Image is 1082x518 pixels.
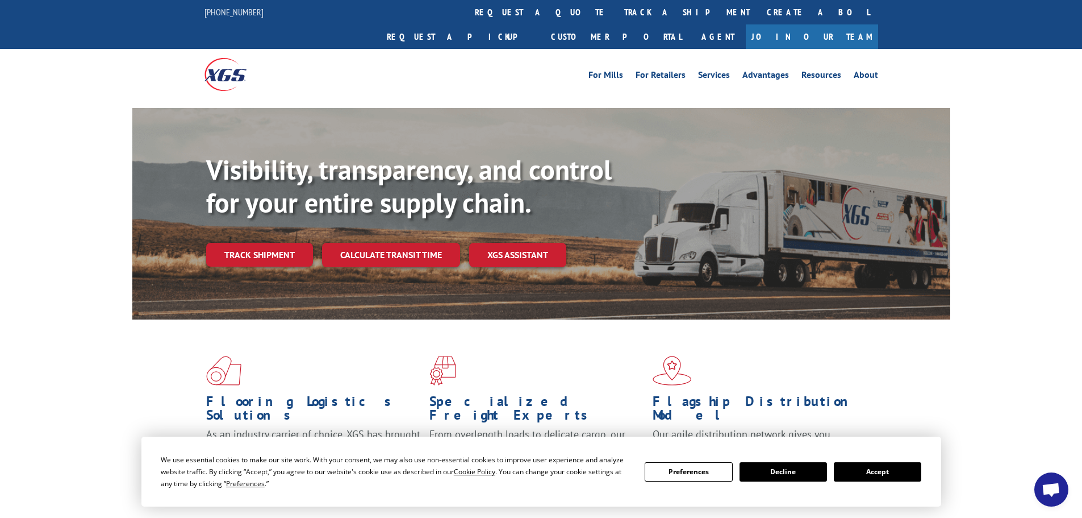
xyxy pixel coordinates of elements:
[206,152,612,220] b: Visibility, transparency, and control for your entire supply chain.
[469,243,566,267] a: XGS ASSISTANT
[653,356,692,386] img: xgs-icon-flagship-distribution-model-red
[206,356,241,386] img: xgs-icon-total-supply-chain-intelligence-red
[378,24,542,49] a: Request a pickup
[454,467,495,476] span: Cookie Policy
[636,71,686,83] a: For Retailers
[801,71,841,83] a: Resources
[742,71,789,83] a: Advantages
[740,462,827,482] button: Decline
[1034,473,1068,507] div: Open chat
[322,243,460,267] a: Calculate transit time
[429,428,644,478] p: From overlength loads to delicate cargo, our experienced staff knows the best way to move your fr...
[226,479,265,488] span: Preferences
[206,243,313,267] a: Track shipment
[746,24,878,49] a: Join Our Team
[834,462,921,482] button: Accept
[698,71,730,83] a: Services
[161,454,631,490] div: We use essential cookies to make our site work. With your consent, we may also use non-essential ...
[429,356,456,386] img: xgs-icon-focused-on-flooring-red
[141,437,941,507] div: Cookie Consent Prompt
[206,428,420,468] span: As an industry carrier of choice, XGS has brought innovation and dedication to flooring logistics...
[690,24,746,49] a: Agent
[429,395,644,428] h1: Specialized Freight Experts
[206,395,421,428] h1: Flooring Logistics Solutions
[854,71,878,83] a: About
[542,24,690,49] a: Customer Portal
[653,428,862,454] span: Our agile distribution network gives you nationwide inventory management on demand.
[588,71,623,83] a: For Mills
[653,395,867,428] h1: Flagship Distribution Model
[645,462,732,482] button: Preferences
[204,6,264,18] a: [PHONE_NUMBER]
